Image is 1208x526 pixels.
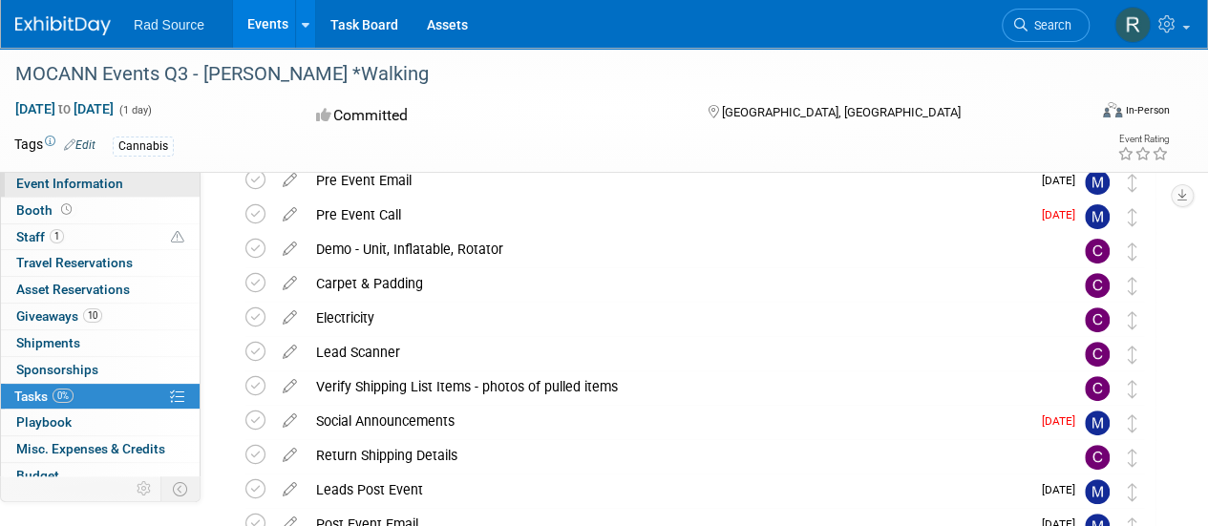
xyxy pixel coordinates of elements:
[273,241,307,258] a: edit
[1,330,200,356] a: Shipments
[113,137,174,157] div: Cannabis
[16,176,123,191] span: Event Information
[1085,204,1110,229] img: Melissa Conboy
[273,309,307,326] a: edit
[16,414,72,430] span: Playbook
[1103,102,1122,117] img: Format-Inperson.png
[307,199,1030,231] div: Pre Event Call
[273,447,307,464] a: edit
[16,282,130,297] span: Asset Reservations
[16,255,133,270] span: Travel Reservations
[1128,242,1137,261] i: Move task
[1085,239,1110,263] img: COURTNEY WOODS
[50,229,64,243] span: 1
[1042,208,1085,221] span: [DATE]
[1,277,200,303] a: Asset Reservations
[1,198,200,223] a: Booth
[1,384,200,410] a: Tasks0%
[273,344,307,361] a: edit
[307,267,1047,300] div: Carpet & Padding
[117,104,152,116] span: (1 day)
[64,138,95,152] a: Edit
[15,16,111,35] img: ExhibitDay
[1128,449,1137,467] i: Move task
[57,202,75,217] span: Booth not reserved yet
[16,308,102,324] span: Giveaways
[161,476,201,501] td: Toggle Event Tabs
[307,336,1047,368] div: Lead Scanner
[134,17,204,32] span: Rad Source
[1085,307,1110,332] img: COURTNEY WOODS
[14,389,74,404] span: Tasks
[16,202,75,218] span: Booth
[1128,311,1137,329] i: Move task
[273,206,307,223] a: edit
[9,57,1071,92] div: MOCANN Events Q3 - [PERSON_NAME] *Walking
[171,229,184,246] span: Potential Scheduling Conflict -- at least one attendee is tagged in another overlapping event.
[1042,174,1085,187] span: [DATE]
[1117,135,1169,144] div: Event Rating
[1128,483,1137,501] i: Move task
[1,171,200,197] a: Event Information
[14,135,95,157] td: Tags
[1,463,200,489] a: Budget
[273,412,307,430] a: edit
[1128,277,1137,295] i: Move task
[310,99,676,133] div: Committed
[273,172,307,189] a: edit
[1128,346,1137,364] i: Move task
[1042,483,1085,496] span: [DATE]
[16,441,165,456] span: Misc. Expenses & Credits
[1128,414,1137,432] i: Move task
[83,308,102,323] span: 10
[307,405,1030,437] div: Social Announcements
[273,378,307,395] a: edit
[16,335,80,350] span: Shipments
[1128,174,1137,192] i: Move task
[307,233,1047,265] div: Demo - Unit, Inflatable, Rotator
[307,302,1047,334] div: Electricity
[1,410,200,435] a: Playbook
[14,100,115,117] span: [DATE] [DATE]
[128,476,161,501] td: Personalize Event Tab Strip
[53,389,74,403] span: 0%
[1125,103,1170,117] div: In-Person
[1042,414,1085,428] span: [DATE]
[16,229,64,244] span: Staff
[1002,9,1090,42] a: Search
[1085,445,1110,470] img: COURTNEY WOODS
[1128,208,1137,226] i: Move task
[1028,18,1071,32] span: Search
[1,250,200,276] a: Travel Reservations
[1085,410,1110,435] img: Melissa Conboy
[1085,342,1110,367] img: COURTNEY WOODS
[1085,170,1110,195] img: Melissa Conboy
[1,304,200,329] a: Giveaways10
[1114,7,1151,43] img: Ruth Petitt
[1085,479,1110,504] img: Melissa Conboy
[307,473,1030,506] div: Leads Post Event
[721,105,960,119] span: [GEOGRAPHIC_DATA], [GEOGRAPHIC_DATA]
[16,362,98,377] span: Sponsorships
[1,436,200,462] a: Misc. Expenses & Credits
[1128,380,1137,398] i: Move task
[1,224,200,250] a: Staff1
[307,164,1030,197] div: Pre Event Email
[55,101,74,116] span: to
[273,481,307,498] a: edit
[1085,273,1110,298] img: COURTNEY WOODS
[273,275,307,292] a: edit
[1001,99,1170,128] div: Event Format
[307,439,1047,472] div: Return Shipping Details
[1085,376,1110,401] img: COURTNEY WOODS
[307,370,1047,403] div: Verify Shipping List Items - photos of pulled items
[16,468,59,483] span: Budget
[1,357,200,383] a: Sponsorships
